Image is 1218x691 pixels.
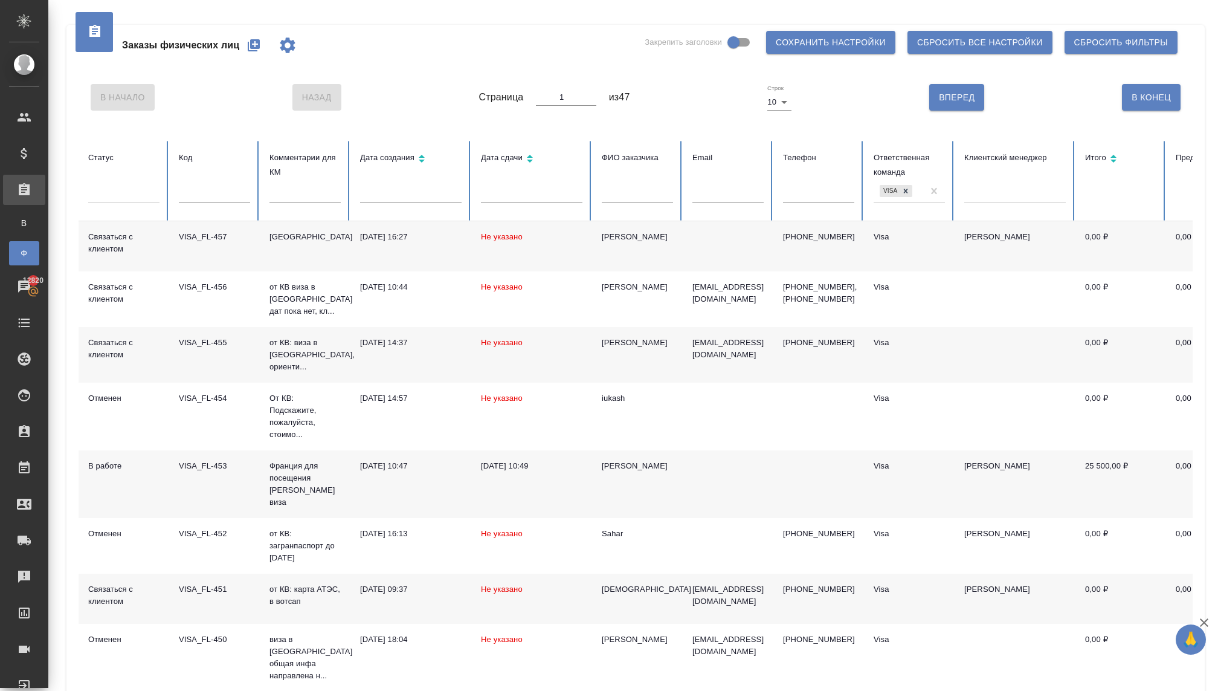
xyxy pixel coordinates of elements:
[783,337,854,349] p: [PHONE_NUMBER]
[602,583,673,595] div: [DEMOGRAPHIC_DATA]
[874,337,945,349] div: Visa
[179,281,250,293] div: VISA_FL-456
[874,528,945,540] div: Visa
[9,241,39,265] a: Ф
[766,31,895,54] button: Сохранить настройки
[917,35,1043,50] span: Сбросить все настройки
[179,634,250,646] div: VISA_FL-450
[874,231,945,243] div: Visa
[360,337,462,349] div: [DATE] 14:37
[939,90,975,105] span: Вперед
[481,394,523,403] span: Не указано
[269,392,341,441] p: От КВ: Подскажите, пожалуйста, стоимо...
[88,337,159,361] div: Связаться с клиентом
[964,151,1066,165] div: Клиентский менеджер
[269,151,341,180] div: Комментарии для КМ
[481,585,523,594] span: Не указано
[360,392,462,404] div: [DATE] 14:57
[602,231,673,243] div: [PERSON_NAME]
[179,460,250,472] div: VISA_FL-453
[907,31,1052,54] button: Сбросить все настройки
[179,231,250,243] div: VISA_FL-457
[767,85,784,91] label: Строк
[269,634,341,682] p: виза в [GEOGRAPHIC_DATA] общая инфа направлена н...
[269,231,341,243] p: [GEOGRAPHIC_DATA]
[122,38,239,53] span: Заказы физических лиц
[481,151,582,168] div: Сортировка
[15,217,33,229] span: В
[479,90,524,105] span: Страница
[874,460,945,472] div: Visa
[692,337,764,361] p: [EMAIL_ADDRESS][DOMAIN_NAME]
[783,583,854,595] p: [PHONE_NUMBER]
[179,528,250,540] div: VISA_FL-452
[645,36,722,48] span: Закрепить заголовки
[776,35,886,50] span: Сохранить настройки
[1122,84,1181,111] button: В Конец
[88,528,159,540] div: Отменен
[783,281,854,305] p: [PHONE_NUMBER], [PHONE_NUMBER]
[269,528,341,564] p: от КВ: загранпаспорт до [DATE]
[360,151,462,168] div: Сортировка
[88,634,159,646] div: Отменен
[239,31,268,60] button: Создать
[874,281,945,293] div: Visa
[1074,35,1168,50] span: Сбросить фильтры
[955,450,1075,518] td: [PERSON_NAME]
[874,392,945,404] div: Visa
[602,151,673,165] div: ФИО заказчика
[3,271,45,302] a: 12820
[1075,383,1166,450] td: 0,00 ₽
[179,151,250,165] div: Код
[269,281,341,317] p: от КВ виза в [GEOGRAPHIC_DATA] дат пока нет, кл...
[880,185,899,198] div: Visa
[481,338,523,347] span: Не указано
[360,281,462,293] div: [DATE] 10:44
[88,281,159,305] div: Связаться с клиентом
[692,634,764,658] p: [EMAIL_ADDRESS][DOMAIN_NAME]
[1176,624,1206,655] button: 🙏
[88,151,159,165] div: Статус
[1181,627,1201,652] span: 🙏
[692,583,764,608] p: [EMAIL_ADDRESS][DOMAIN_NAME]
[874,634,945,646] div: Visa
[179,392,250,404] div: VISA_FL-454
[481,232,523,241] span: Не указано
[692,281,764,305] p: [EMAIL_ADDRESS][DOMAIN_NAME]
[767,94,791,111] div: 10
[1085,151,1156,168] div: Сортировка
[874,583,945,595] div: Visa
[783,151,854,165] div: Телефон
[955,518,1075,574] td: [PERSON_NAME]
[88,231,159,255] div: Связаться с клиентом
[88,583,159,608] div: Связаться с клиентом
[1075,518,1166,574] td: 0,00 ₽
[602,337,673,349] div: [PERSON_NAME]
[481,460,582,472] div: [DATE] 10:49
[955,221,1075,271] td: [PERSON_NAME]
[1075,271,1166,327] td: 0,00 ₽
[481,635,523,644] span: Не указано
[179,337,250,349] div: VISA_FL-455
[269,460,341,508] p: Франция для посещения [PERSON_NAME] виза
[602,634,673,646] div: [PERSON_NAME]
[955,574,1075,624] td: [PERSON_NAME]
[783,634,854,646] p: [PHONE_NUMBER]
[602,281,673,293] div: [PERSON_NAME]
[1075,574,1166,624] td: 0,00 ₽
[9,211,39,235] a: В
[1075,327,1166,383] td: 0,00 ₽
[1075,221,1166,271] td: 0,00 ₽
[15,247,33,259] span: Ф
[929,84,984,111] button: Вперед
[360,583,462,595] div: [DATE] 09:37
[692,151,764,165] div: Email
[360,634,462,646] div: [DATE] 18:04
[783,231,854,243] p: [PHONE_NUMBER]
[88,460,159,472] div: В работе
[602,460,673,472] div: [PERSON_NAME]
[269,337,341,373] p: от КВ: виза в [GEOGRAPHIC_DATA], ориенти...
[481,282,523,291] span: Не указано
[1065,31,1178,54] button: Сбросить фильтры
[88,392,159,404] div: Отменен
